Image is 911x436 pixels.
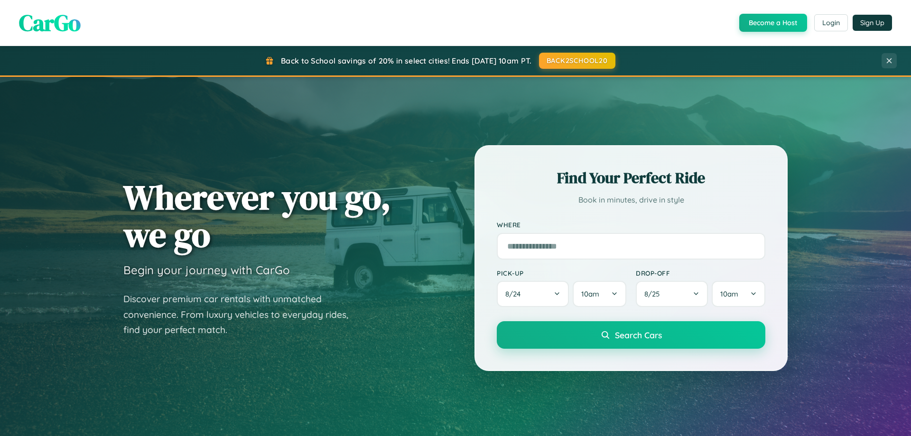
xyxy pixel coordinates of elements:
span: 8 / 24 [505,289,525,298]
button: 10am [573,281,626,307]
span: CarGo [19,7,81,38]
button: Become a Host [739,14,807,32]
p: Book in minutes, drive in style [497,193,765,207]
button: 8/24 [497,281,569,307]
button: BACK2SCHOOL20 [539,53,615,69]
button: Login [814,14,848,31]
span: 10am [581,289,599,298]
span: Back to School savings of 20% in select cities! Ends [DATE] 10am PT. [281,56,531,65]
h2: Find Your Perfect Ride [497,167,765,188]
span: 10am [720,289,738,298]
label: Pick-up [497,269,626,277]
button: Search Cars [497,321,765,349]
span: Search Cars [615,330,662,340]
span: 8 / 25 [644,289,664,298]
p: Discover premium car rentals with unmatched convenience. From luxury vehicles to everyday rides, ... [123,291,361,338]
button: 10am [712,281,765,307]
label: Drop-off [636,269,765,277]
h1: Wherever you go, we go [123,178,391,253]
button: Sign Up [853,15,892,31]
label: Where [497,221,765,229]
h3: Begin your journey with CarGo [123,263,290,277]
button: 8/25 [636,281,708,307]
